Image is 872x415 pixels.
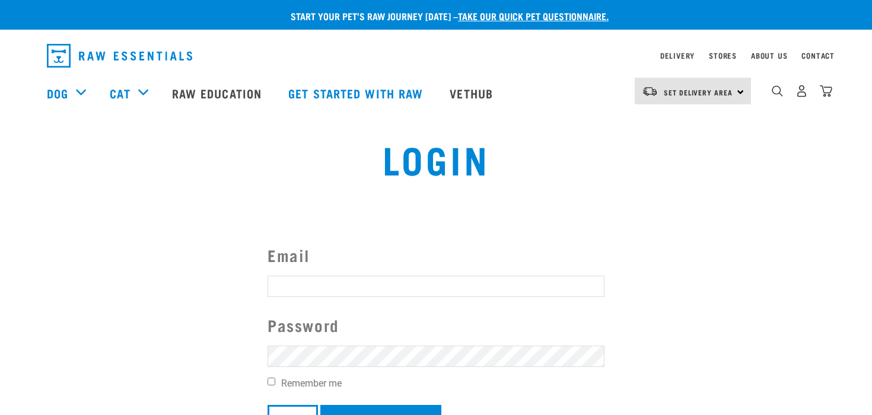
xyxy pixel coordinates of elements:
[47,44,192,68] img: Raw Essentials Logo
[268,243,604,267] label: Email
[664,90,733,94] span: Set Delivery Area
[801,53,835,58] a: Contact
[268,376,604,391] label: Remember me
[820,85,832,97] img: home-icon@2x.png
[795,85,808,97] img: user.png
[772,85,783,97] img: home-icon-1@2x.png
[709,53,737,58] a: Stores
[47,84,68,102] a: Dog
[37,39,835,72] nav: dropdown navigation
[110,84,130,102] a: Cat
[660,53,695,58] a: Delivery
[438,69,508,117] a: Vethub
[268,378,275,385] input: Remember me
[276,69,438,117] a: Get started with Raw
[160,69,276,117] a: Raw Education
[268,313,604,337] label: Password
[458,13,609,18] a: take our quick pet questionnaire.
[167,137,705,180] h1: Login
[642,86,658,97] img: van-moving.png
[751,53,787,58] a: About Us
